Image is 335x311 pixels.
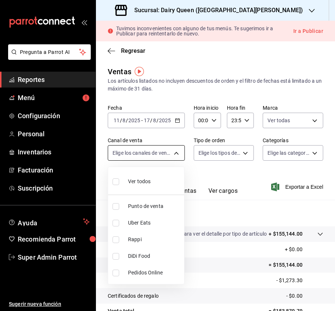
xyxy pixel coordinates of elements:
[135,67,144,76] img: Tooltip marker
[128,252,181,260] span: DiDi Food
[128,236,181,243] span: Rappi
[128,219,181,227] span: Uber Eats
[128,269,181,277] span: Pedidos Online
[128,178,151,185] span: Ver todos
[128,202,181,210] span: Punto de venta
